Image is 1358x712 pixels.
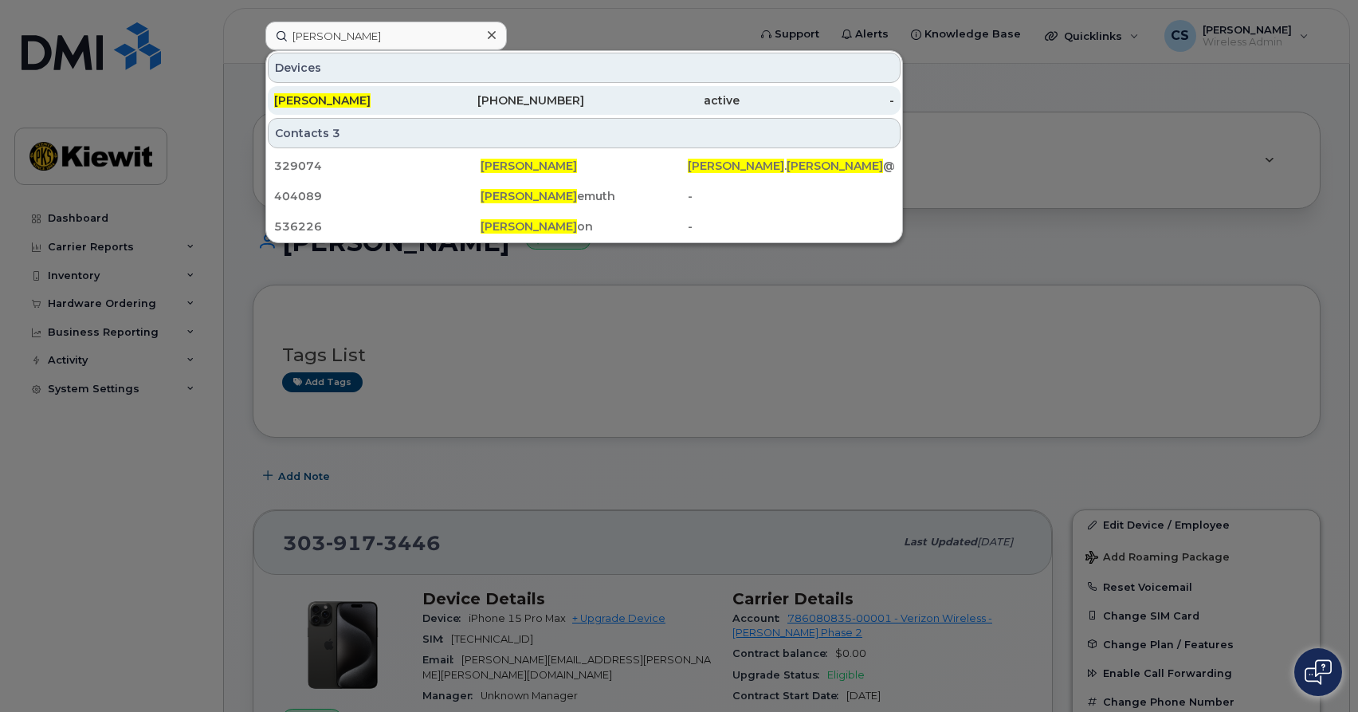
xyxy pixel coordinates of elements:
[274,158,481,174] div: 329074
[688,218,894,234] div: -
[268,53,901,83] div: Devices
[688,159,784,173] span: [PERSON_NAME]
[481,189,577,203] span: [PERSON_NAME]
[268,118,901,148] div: Contacts
[584,92,740,108] div: active
[268,86,901,115] a: [PERSON_NAME][PHONE_NUMBER]active-
[481,159,577,173] span: [PERSON_NAME]
[688,158,894,174] div: . @[PERSON_NAME][DOMAIN_NAME]
[481,188,687,204] div: emuth
[1305,659,1332,685] img: Open chat
[481,219,577,234] span: [PERSON_NAME]
[274,93,371,108] span: [PERSON_NAME]
[332,125,340,141] span: 3
[268,212,901,241] a: 536226[PERSON_NAME]on-
[688,188,894,204] div: -
[268,182,901,210] a: 404089[PERSON_NAME]emuth-
[274,218,481,234] div: 536226
[274,188,481,204] div: 404089
[740,92,895,108] div: -
[268,151,901,180] a: 329074[PERSON_NAME][PERSON_NAME].[PERSON_NAME]@[PERSON_NAME][DOMAIN_NAME]
[430,92,585,108] div: [PHONE_NUMBER]
[787,159,883,173] span: [PERSON_NAME]
[481,218,687,234] div: on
